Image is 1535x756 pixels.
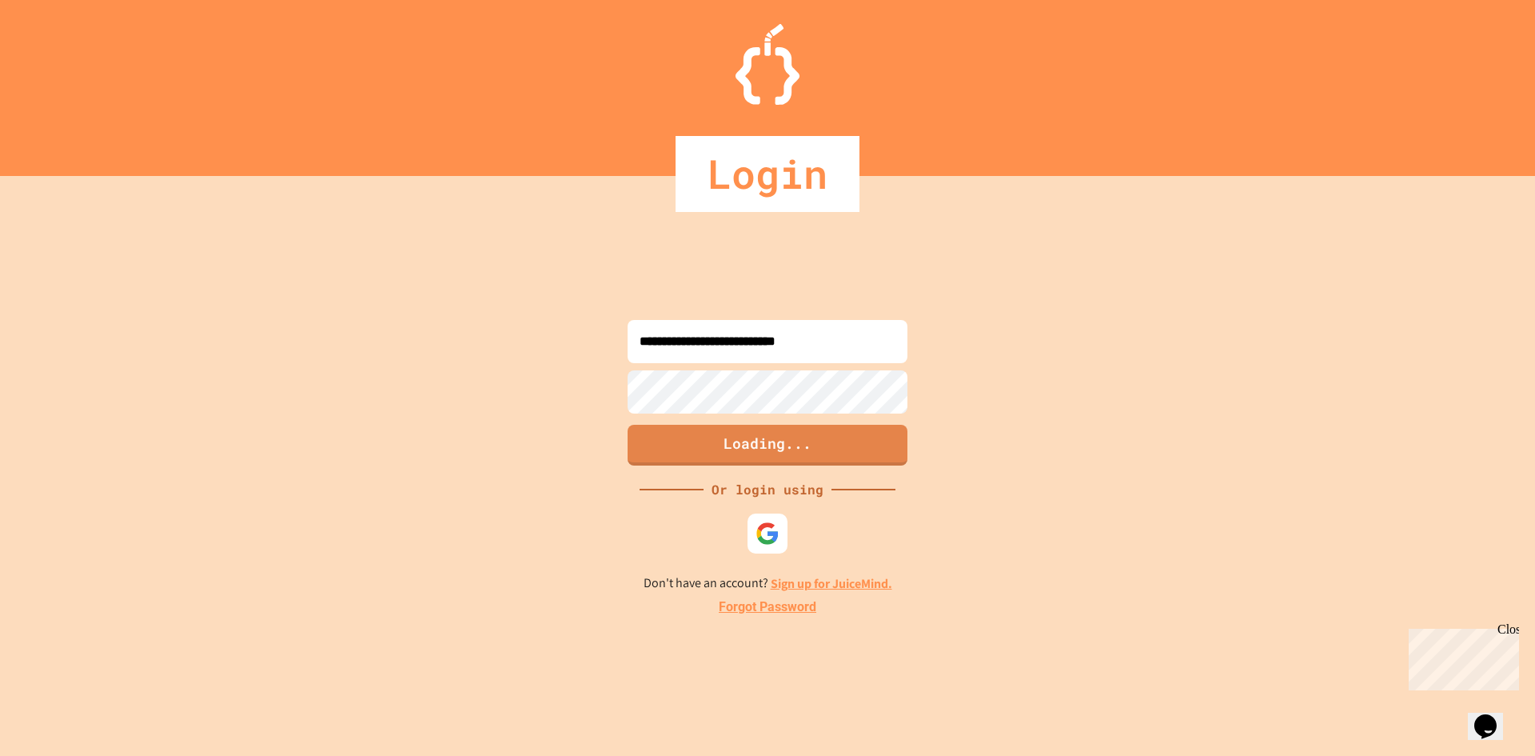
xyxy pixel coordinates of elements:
img: google-icon.svg [756,522,779,546]
a: Forgot Password [719,598,816,617]
iframe: chat widget [1402,622,1519,690]
iframe: chat widget [1468,692,1519,740]
p: Don't have an account? [644,574,892,594]
img: Logo.svg [736,24,799,105]
div: Or login using [704,480,831,499]
div: Login [676,136,859,212]
button: Loading... [628,425,907,466]
div: Chat with us now!Close [6,6,110,102]
a: Sign up for JuiceMind. [771,575,892,592]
